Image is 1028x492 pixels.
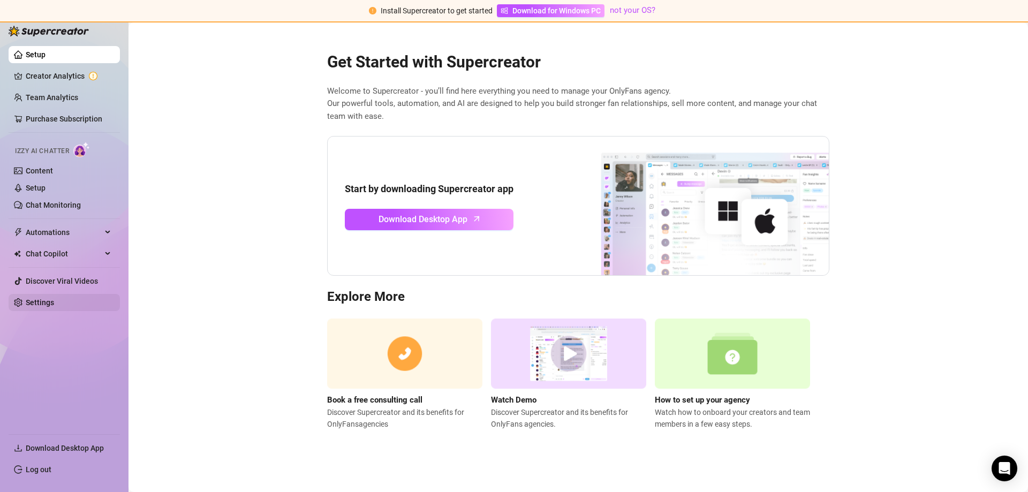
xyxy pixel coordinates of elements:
[491,406,646,430] span: Discover Supercreator and its benefits for OnlyFans agencies.
[26,444,104,452] span: Download Desktop App
[327,395,422,405] strong: Book a free consulting call
[15,146,69,156] span: Izzy AI Chatter
[491,395,536,405] strong: Watch Demo
[14,228,22,237] span: thunderbolt
[327,289,829,306] h3: Explore More
[655,319,810,389] img: setup agency guide
[26,298,54,307] a: Settings
[491,319,646,389] img: supercreator demo
[26,184,46,192] a: Setup
[26,93,78,102] a: Team Analytics
[327,319,482,389] img: consulting call
[26,201,81,209] a: Chat Monitoring
[501,7,508,14] span: windows
[379,213,467,226] span: Download Desktop App
[471,213,483,225] span: arrow-up
[655,319,810,430] a: How to set up your agencyWatch how to onboard your creators and team members in a few easy steps.
[14,250,21,258] img: Chat Copilot
[26,50,46,59] a: Setup
[381,6,493,15] span: Install Supercreator to get started
[345,183,513,194] strong: Start by downloading Supercreator app
[497,4,604,17] a: Download for Windows PC
[26,224,102,241] span: Automations
[26,110,111,127] a: Purchase Subscription
[26,67,111,85] a: Creator Analytics exclamation-circle
[327,85,829,123] span: Welcome to Supercreator - you’ll find here everything you need to manage your OnlyFans agency. Ou...
[73,142,90,157] img: AI Chatter
[655,406,810,430] span: Watch how to onboard your creators and team members in a few easy steps.
[327,52,829,72] h2: Get Started with Supercreator
[655,395,750,405] strong: How to set up your agency
[26,277,98,285] a: Discover Viral Videos
[26,465,51,474] a: Log out
[14,444,22,452] span: download
[26,166,53,175] a: Content
[327,319,482,430] a: Book a free consulting callDiscover Supercreator and its benefits for OnlyFansagencies
[9,26,89,36] img: logo-BBDzfeDw.svg
[345,209,513,230] a: Download Desktop Apparrow-up
[610,5,655,15] a: not your OS?
[491,319,646,430] a: Watch DemoDiscover Supercreator and its benefits for OnlyFans agencies.
[369,7,376,14] span: exclamation-circle
[992,456,1017,481] div: Open Intercom Messenger
[327,406,482,430] span: Discover Supercreator and its benefits for OnlyFans agencies
[26,245,102,262] span: Chat Copilot
[512,5,601,17] span: Download for Windows PC
[561,137,829,276] img: download app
